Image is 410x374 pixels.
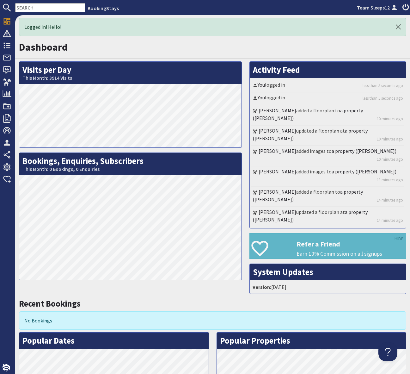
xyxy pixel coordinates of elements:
[19,18,406,36] div: Logged In! Hello!
[259,107,296,114] a: [PERSON_NAME]
[15,3,85,12] input: SEARCH
[377,197,403,203] a: 14 minutes ago
[259,209,296,215] a: [PERSON_NAME]
[377,136,403,142] a: 10 minutes ago
[395,235,403,242] a: HIDE
[251,92,404,105] li: logged in
[251,146,404,166] li: added images to
[251,207,404,227] li: updated a floorplan at
[377,177,403,183] a: 13 minutes ago
[253,107,363,121] a: a property ([PERSON_NAME])
[253,209,368,223] a: a property ([PERSON_NAME])
[258,94,265,101] a: You
[258,82,265,88] a: You
[88,5,119,11] a: BookingStays
[253,284,271,290] strong: Version:
[377,217,403,223] a: 14 minutes ago
[259,148,296,154] a: [PERSON_NAME]
[377,156,403,162] a: 10 minutes ago
[363,83,403,89] a: less than 5 seconds ago
[253,65,300,75] a: Activity Feed
[19,298,81,309] a: Recent Bookings
[259,189,296,195] a: [PERSON_NAME]
[22,166,238,172] small: This Month: 0 Bookings, 0 Enquiries
[377,116,403,122] a: 10 minutes ago
[19,62,242,84] h2: Visits per Day
[251,126,404,146] li: updated a floorplan at
[378,342,397,361] iframe: Toggle Customer Support
[251,166,404,187] li: added images to
[19,333,209,349] h2: Popular Dates
[363,95,403,101] a: less than 5 seconds ago
[251,282,404,292] li: [DATE]
[251,80,404,92] li: logged in
[357,4,399,11] a: Team Sleeps12
[251,187,404,207] li: added a floorplan to
[253,128,368,141] a: a property ([PERSON_NAME])
[217,333,406,349] h2: Popular Properties
[253,189,363,203] a: a property ([PERSON_NAME])
[332,168,396,175] a: a property ([PERSON_NAME])
[259,128,296,134] a: [PERSON_NAME]
[259,168,296,175] a: [PERSON_NAME]
[3,364,10,371] img: staytech_i_w-64f4e8e9ee0a9c174fd5317b4b171b261742d2d393467e5bdba4413f4f884c10.svg
[253,267,313,277] a: System Updates
[19,41,68,53] a: Dashboard
[297,240,406,248] h3: Refer a Friend
[22,75,238,81] small: This Month: 3914 Visits
[297,250,406,258] p: Earn 10% Commission on all signups
[332,148,396,154] a: a property ([PERSON_NAME])
[19,153,242,175] h2: Bookings, Enquiries, Subscribers
[19,311,406,330] div: No Bookings
[249,233,406,259] a: Refer a Friend Earn 10% Commission on all signups
[251,105,404,126] li: added a floorplan to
